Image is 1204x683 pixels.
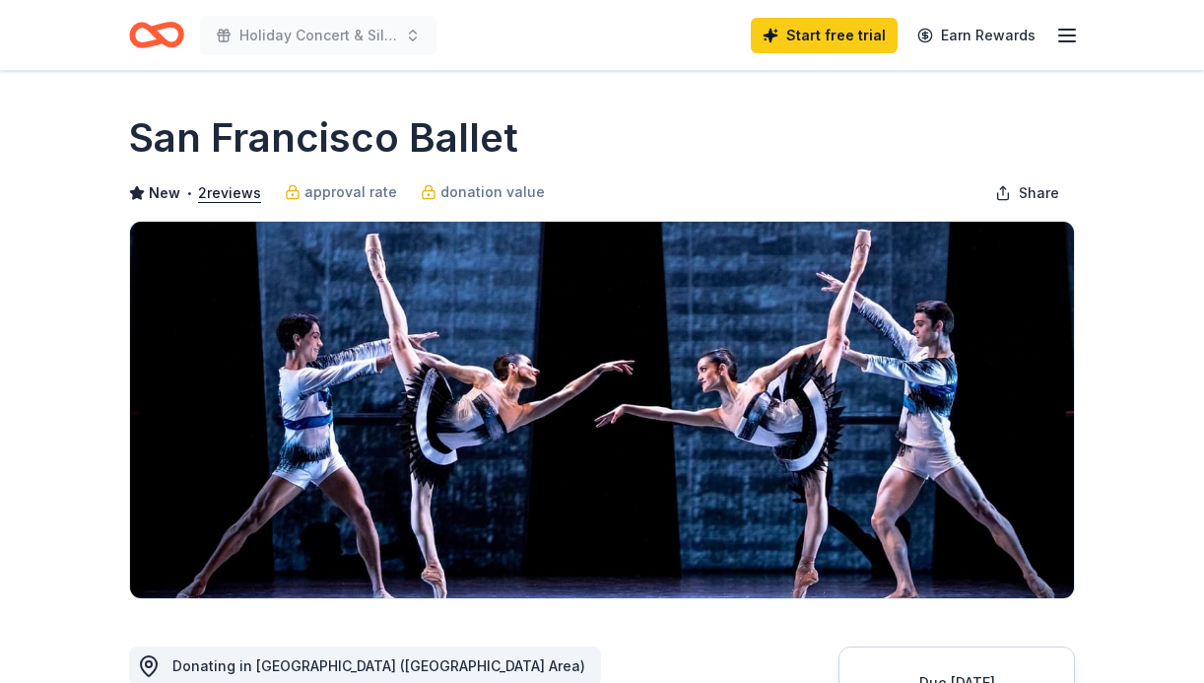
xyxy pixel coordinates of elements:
button: 2reviews [198,181,261,205]
span: Holiday Concert & Silent Auction [239,24,397,47]
h1: San Francisco Ballet [129,110,518,166]
img: Image for San Francisco Ballet [130,222,1074,598]
span: Donating in [GEOGRAPHIC_DATA] ([GEOGRAPHIC_DATA] Area) [172,657,585,674]
a: Earn Rewards [905,18,1047,53]
a: donation value [421,180,545,204]
a: Home [129,12,184,58]
span: donation value [440,180,545,204]
span: approval rate [304,180,397,204]
a: Start free trial [751,18,898,53]
button: Share [979,173,1075,213]
button: Holiday Concert & Silent Auction [200,16,436,55]
span: New [149,181,180,205]
span: Share [1019,181,1059,205]
a: approval rate [285,180,397,204]
span: • [186,185,193,201]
